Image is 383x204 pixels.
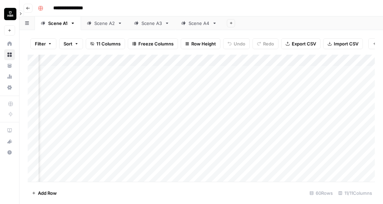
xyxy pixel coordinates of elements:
[35,16,81,30] a: Scene A1
[234,40,245,47] span: Undo
[189,20,209,27] div: Scene A4
[128,16,175,30] a: Scene A3
[175,16,223,30] a: Scene A4
[4,147,15,158] button: Help + Support
[4,38,15,49] a: Home
[4,125,15,136] a: AirOps Academy
[35,40,46,47] span: Filter
[281,38,320,49] button: Export CSV
[64,40,72,47] span: Sort
[4,136,15,147] button: What's new?
[4,5,15,23] button: Workspace: HBR
[4,60,15,71] a: Your Data
[191,40,216,47] span: Row Height
[4,71,15,82] a: Usage
[4,8,16,20] img: HBR Logo
[138,40,174,47] span: Freeze Columns
[141,20,162,27] div: Scene A3
[4,49,15,60] a: Browse
[292,40,316,47] span: Export CSV
[263,40,274,47] span: Redo
[307,188,336,199] div: 60 Rows
[323,38,363,49] button: Import CSV
[128,38,178,49] button: Freeze Columns
[4,82,15,93] a: Settings
[81,16,128,30] a: Scene A2
[334,40,358,47] span: Import CSV
[30,38,56,49] button: Filter
[59,38,83,49] button: Sort
[336,188,375,199] div: 11/11 Columns
[181,38,220,49] button: Row Height
[252,38,278,49] button: Redo
[94,20,115,27] div: Scene A2
[38,190,57,196] span: Add Row
[96,40,121,47] span: 11 Columns
[223,38,250,49] button: Undo
[86,38,125,49] button: 11 Columns
[28,188,61,199] button: Add Row
[48,20,68,27] div: Scene A1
